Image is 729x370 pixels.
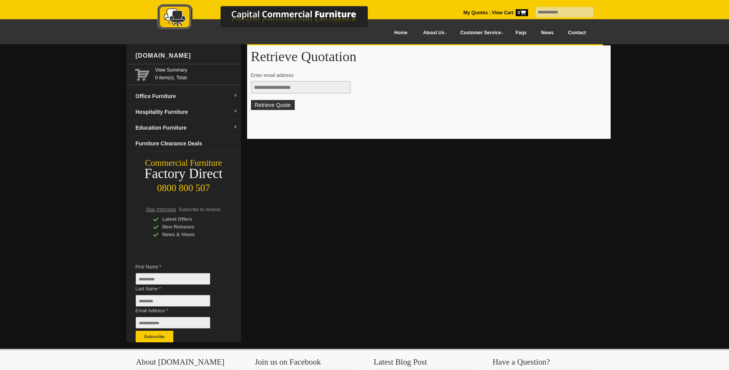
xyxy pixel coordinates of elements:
div: Commercial Furniture [126,158,241,168]
button: Retrieve Quote [251,100,295,110]
a: Customer Service [452,24,508,42]
button: Subscribe [136,331,173,342]
span: 0 [516,9,528,16]
h3: Latest Blog Post [374,358,474,369]
a: View Cart0 [490,10,528,15]
a: Office Furnituredropdown [133,88,241,104]
span: Stay Informed [146,207,176,212]
a: News [534,24,561,42]
h3: About [DOMAIN_NAME] [136,358,237,369]
div: 0800 800 507 [126,179,241,193]
img: dropdown [233,93,238,98]
img: dropdown [233,125,238,130]
h3: Join us on Facebook [255,358,355,369]
img: Capital Commercial Furniture Logo [136,4,405,32]
a: Furniture Clearance Deals [133,136,241,152]
a: Faqs [508,24,534,42]
a: Contact [561,24,593,42]
div: Factory Direct [126,168,241,179]
p: Enter email address [251,72,599,79]
div: News & Views [153,231,226,238]
span: 0 item(s), Total: [155,66,238,80]
span: First Name * [136,263,222,271]
img: dropdown [233,109,238,114]
span: Subscribe to receive: [178,207,221,212]
span: Email Address * [136,307,222,315]
strong: View Cart [492,10,528,15]
div: [DOMAIN_NAME] [133,44,241,67]
h1: Retrieve Quotation [251,49,607,64]
h3: Have a Question? [493,358,593,369]
input: Last Name * [136,295,210,307]
span: Last Name * [136,285,222,293]
a: View Summary [155,66,238,74]
input: First Name * [136,273,210,285]
a: Hospitality Furnituredropdown [133,104,241,120]
a: Capital Commercial Furniture Logo [136,4,405,34]
div: New Releases [153,223,226,231]
a: My Quotes [463,10,488,15]
input: Email Address * [136,317,210,328]
div: Latest Offers [153,215,226,223]
a: Education Furnituredropdown [133,120,241,136]
a: About Us [415,24,452,42]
